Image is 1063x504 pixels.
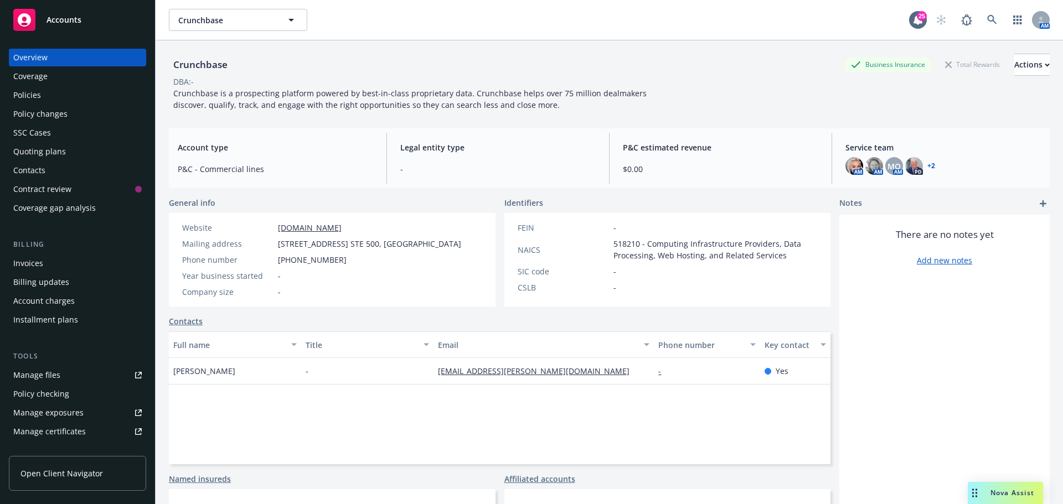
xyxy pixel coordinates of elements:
[968,482,1043,504] button: Nova Assist
[1014,54,1050,76] button: Actions
[9,404,146,422] a: Manage exposures
[182,270,274,282] div: Year business started
[518,282,609,293] div: CSLB
[169,9,307,31] button: Crunchbase
[178,163,373,175] span: P&C - Commercial lines
[20,467,103,479] span: Open Client Navigator
[845,58,931,71] div: Business Insurance
[13,49,48,66] div: Overview
[927,163,935,169] a: +2
[9,441,146,459] a: Manage claims
[400,142,596,153] span: Legal entity type
[278,222,342,233] a: [DOMAIN_NAME]
[173,76,194,87] div: DBA: -
[438,366,638,376] a: [EMAIL_ADDRESS][PERSON_NAME][DOMAIN_NAME]
[917,254,972,266] a: Add new notes
[173,339,285,351] div: Full name
[956,9,978,31] a: Report a Bug
[178,142,373,153] span: Account type
[13,423,86,440] div: Manage certificates
[182,286,274,298] div: Company size
[613,282,616,293] span: -
[9,199,146,217] a: Coverage gap analysis
[173,365,235,377] span: [PERSON_NAME]
[9,292,146,310] a: Account charges
[940,58,1005,71] div: Total Rewards
[658,366,670,376] a: -
[169,331,301,358] button: Full name
[13,105,68,123] div: Policy changes
[930,9,952,31] a: Start snowing
[1007,9,1029,31] a: Switch app
[905,157,923,175] img: photo
[169,197,215,209] span: General info
[623,163,818,175] span: $0.00
[13,199,96,217] div: Coverage gap analysis
[518,244,609,256] div: NAICS
[968,482,982,504] div: Drag to move
[9,273,146,291] a: Billing updates
[169,58,232,72] div: Crunchbase
[13,404,84,422] div: Manage exposures
[13,86,41,104] div: Policies
[1014,54,1050,75] div: Actions
[760,331,830,358] button: Key contact
[9,351,146,362] div: Tools
[278,254,347,266] span: [PHONE_NUMBER]
[518,266,609,277] div: SIC code
[9,4,146,35] a: Accounts
[765,339,814,351] div: Key contact
[13,254,43,272] div: Invoices
[504,473,575,485] a: Affiliated accounts
[9,239,146,250] div: Billing
[13,385,69,403] div: Policy checking
[9,385,146,403] a: Policy checking
[178,14,274,26] span: Crunchbase
[839,197,862,210] span: Notes
[182,238,274,250] div: Mailing address
[301,331,434,358] button: Title
[13,162,45,179] div: Contacts
[169,315,203,327] a: Contacts
[887,160,901,172] span: MQ
[9,67,146,85] a: Coverage
[47,15,81,24] span: Accounts
[13,180,71,198] div: Contract review
[9,105,146,123] a: Policy changes
[9,366,146,384] a: Manage files
[518,222,609,233] div: FEIN
[9,86,146,104] a: Policies
[623,142,818,153] span: P&C estimated revenue
[13,366,60,384] div: Manage files
[9,180,146,198] a: Contract review
[865,157,883,175] img: photo
[613,266,616,277] span: -
[13,67,48,85] div: Coverage
[13,441,69,459] div: Manage claims
[13,311,78,329] div: Installment plans
[169,473,231,485] a: Named insureds
[13,273,69,291] div: Billing updates
[306,339,417,351] div: Title
[306,365,308,377] span: -
[658,339,743,351] div: Phone number
[896,228,994,241] span: There are no notes yet
[9,254,146,272] a: Invoices
[9,162,146,179] a: Contacts
[438,339,637,351] div: Email
[504,197,543,209] span: Identifiers
[13,143,66,160] div: Quoting plans
[173,88,649,110] span: Crunchbase is a prospecting platform powered by best-in-class proprietary data. Crunchbase helps ...
[9,423,146,440] a: Manage certificates
[278,286,281,298] span: -
[13,292,75,310] div: Account charges
[981,9,1003,31] a: Search
[182,254,274,266] div: Phone number
[182,222,274,233] div: Website
[613,222,616,233] span: -
[9,124,146,142] a: SSC Cases
[1036,197,1050,210] a: add
[13,124,51,142] div: SSC Cases
[776,365,788,377] span: Yes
